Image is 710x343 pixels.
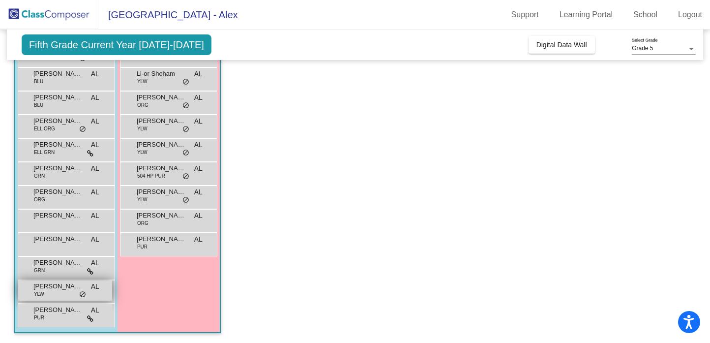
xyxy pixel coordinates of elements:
[137,196,148,203] span: YLW
[33,116,83,126] span: [PERSON_NAME]
[91,211,99,221] span: AL
[137,69,186,79] span: Li-or Shoham
[137,187,186,197] span: [PERSON_NAME]
[34,290,44,298] span: YLW
[137,211,186,220] span: [PERSON_NAME]
[625,7,665,23] a: School
[552,7,621,23] a: Learning Portal
[137,93,186,102] span: [PERSON_NAME]
[182,78,189,86] span: do_not_disturb_alt
[33,187,83,197] span: [PERSON_NAME]
[34,101,43,109] span: BLU
[91,187,99,197] span: AL
[91,93,99,103] span: AL
[536,41,587,49] span: Digital Data Wall
[670,7,710,23] a: Logout
[91,116,99,126] span: AL
[182,149,189,157] span: do_not_disturb_alt
[33,234,83,244] span: [PERSON_NAME]
[98,7,238,23] span: [GEOGRAPHIC_DATA] - Alex
[33,305,83,315] span: [PERSON_NAME]
[194,116,203,126] span: AL
[33,140,83,150] span: [PERSON_NAME]
[194,69,203,79] span: AL
[91,163,99,174] span: AL
[194,234,203,245] span: AL
[194,93,203,103] span: AL
[33,163,83,173] span: [PERSON_NAME]
[137,78,148,85] span: YLW
[34,314,44,321] span: PUR
[34,172,45,180] span: GRN
[91,305,99,315] span: AL
[34,196,45,203] span: ORG
[33,211,83,220] span: [PERSON_NAME]
[22,34,211,55] span: Fifth Grade Current Year [DATE]-[DATE]
[33,93,83,102] span: [PERSON_NAME]
[79,125,86,133] span: do_not_disturb_alt
[34,267,45,274] span: GRN
[137,172,165,180] span: 504 HP PUR
[137,234,186,244] span: [PERSON_NAME]
[632,45,653,52] span: Grade 5
[194,187,203,197] span: AL
[194,163,203,174] span: AL
[91,281,99,292] span: AL
[91,140,99,150] span: AL
[91,234,99,245] span: AL
[529,36,595,54] button: Digital Data Wall
[503,7,547,23] a: Support
[182,173,189,181] span: do_not_disturb_alt
[91,258,99,268] span: AL
[194,140,203,150] span: AL
[33,69,83,79] span: [PERSON_NAME]
[91,69,99,79] span: AL
[137,163,186,173] span: [PERSON_NAME]
[137,219,148,227] span: ORG
[34,149,55,156] span: ELL GRN
[34,78,43,85] span: BLU
[34,125,55,132] span: ELL ORG
[33,281,83,291] span: [PERSON_NAME]
[33,258,83,268] span: [PERSON_NAME]
[137,149,148,156] span: YLW
[182,125,189,133] span: do_not_disturb_alt
[182,196,189,204] span: do_not_disturb_alt
[194,211,203,221] span: AL
[79,291,86,299] span: do_not_disturb_alt
[137,140,186,150] span: [PERSON_NAME]
[137,116,186,126] span: [PERSON_NAME]
[137,125,148,132] span: YLW
[137,101,148,109] span: ORG
[137,243,148,250] span: PUR
[182,102,189,110] span: do_not_disturb_alt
